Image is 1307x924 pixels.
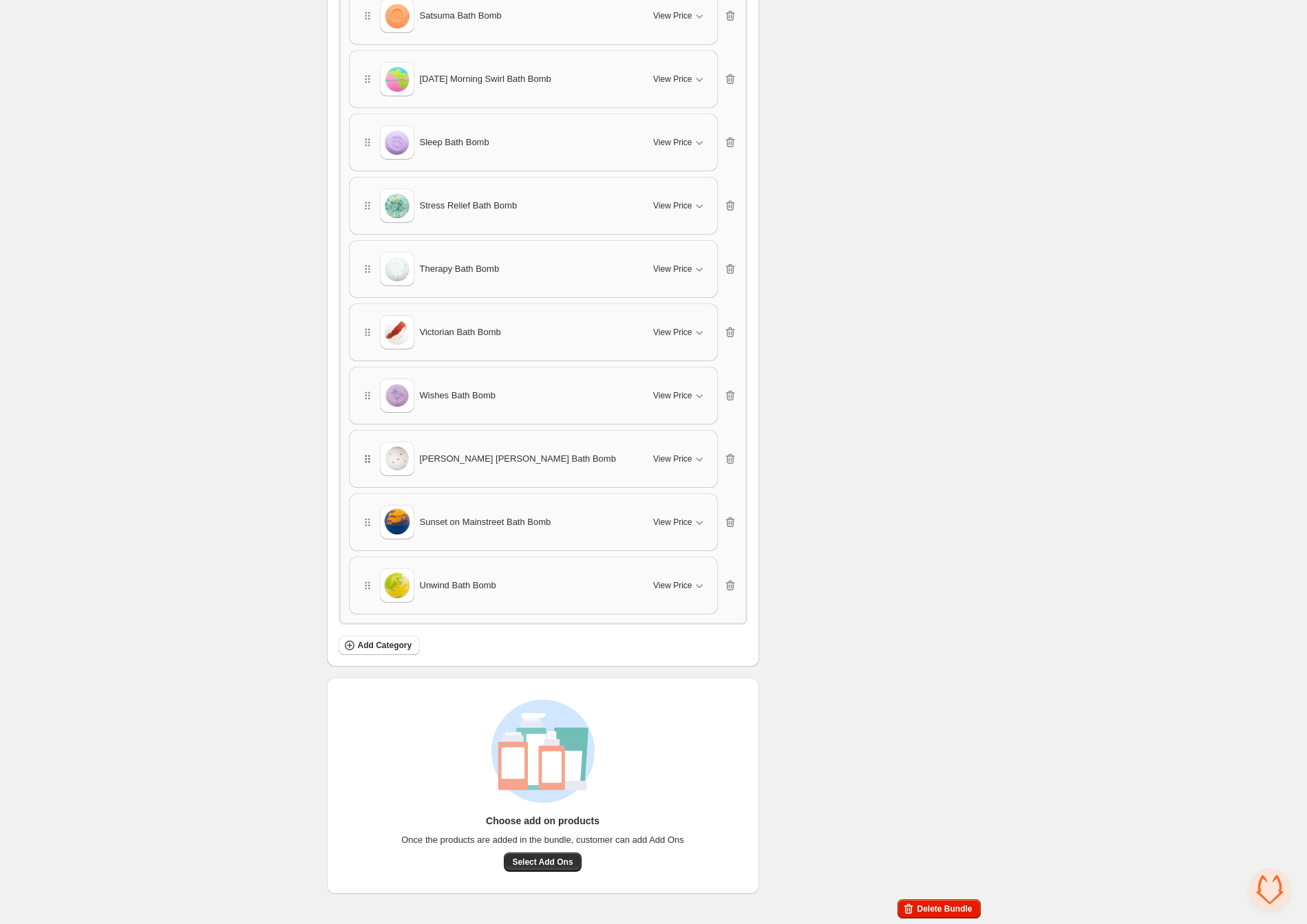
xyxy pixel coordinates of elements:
[653,517,692,528] span: View Price
[645,321,714,343] button: View Price
[504,852,581,872] button: Select Add Ons
[653,327,692,338] span: View Price
[420,515,551,529] span: Sunset on Mainstreet Bath Bomb
[420,452,616,466] span: [PERSON_NAME] [PERSON_NAME] Bath Bomb
[420,136,489,149] span: Sleep Bath Bomb
[401,833,684,847] span: Once the products are added in the bundle, customer can add Add Ons
[420,579,496,592] span: Unwind Bath Bomb
[380,62,414,96] img: Saturday Morning Swirl Bath Bomb
[380,125,414,160] img: Sleep Bath Bomb
[420,72,551,86] span: [DATE] Morning Swirl Bath Bomb
[653,580,692,591] span: View Price
[380,505,414,539] img: Sunset on Mainstreet Bath Bomb
[917,903,972,914] span: Delete Bundle
[420,262,500,276] span: Therapy Bath Bomb
[645,511,714,533] button: View Price
[380,378,414,413] img: Wishes Bath Bomb
[512,857,573,868] span: Select Add Ons
[653,453,692,464] span: View Price
[653,390,692,401] span: View Price
[645,195,714,217] button: View Price
[380,442,414,476] img: Holly Jolly Bath Bomb
[645,68,714,90] button: View Price
[645,131,714,153] button: View Price
[653,74,692,85] span: View Price
[645,448,714,470] button: View Price
[645,574,714,597] button: View Price
[645,385,714,407] button: View Price
[653,137,692,148] span: View Price
[380,315,414,350] img: Victorian Bath Bomb
[420,325,501,339] span: Victorian Bath Bomb
[380,252,414,286] img: Therapy Bath Bomb
[420,199,518,213] span: Stress Relief Bath Bomb
[653,10,692,21] span: View Price
[645,5,714,27] button: View Price
[380,568,414,603] img: Unwind Bath Bomb
[420,9,502,23] span: Satsuma Bath Bomb
[358,640,412,651] span: Add Category
[380,189,414,223] img: Stress Relief Bath Bomb
[486,814,599,828] h3: Choose add on products
[1249,869,1290,910] div: Open chat
[420,389,496,402] span: Wishes Bath Bomb
[653,264,692,275] span: View Price
[339,636,421,655] button: Add Category
[645,258,714,280] button: View Price
[653,200,692,211] span: View Price
[897,899,980,918] button: Delete Bundle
